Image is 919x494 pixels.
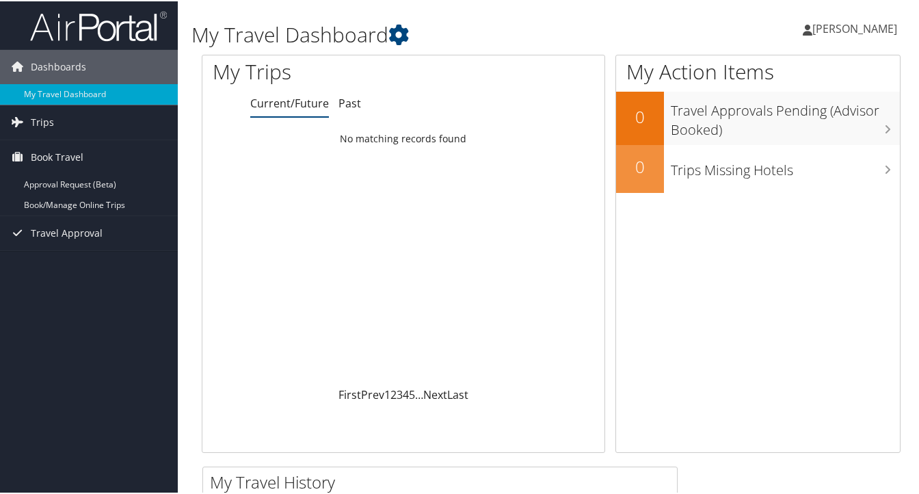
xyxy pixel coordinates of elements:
[338,94,361,109] a: Past
[616,154,664,177] h2: 0
[812,20,897,35] span: [PERSON_NAME]
[403,386,409,401] a: 4
[616,90,900,143] a: 0Travel Approvals Pending (Advisor Booked)
[30,9,167,41] img: airportal-logo.png
[191,19,671,48] h1: My Travel Dashboard
[31,104,54,138] span: Trips
[803,7,911,48] a: [PERSON_NAME]
[361,386,384,401] a: Prev
[616,104,664,127] h2: 0
[338,386,361,401] a: First
[384,386,390,401] a: 1
[616,144,900,192] a: 0Trips Missing Hotels
[31,215,103,249] span: Travel Approval
[671,93,900,138] h3: Travel Approvals Pending (Advisor Booked)
[31,139,83,173] span: Book Travel
[210,469,677,493] h2: My Travel History
[616,56,900,85] h1: My Action Items
[31,49,86,83] span: Dashboards
[213,56,427,85] h1: My Trips
[397,386,403,401] a: 3
[447,386,468,401] a: Last
[202,125,604,150] td: No matching records found
[250,94,329,109] a: Current/Future
[390,386,397,401] a: 2
[671,153,900,179] h3: Trips Missing Hotels
[423,386,447,401] a: Next
[415,386,423,401] span: …
[409,386,415,401] a: 5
